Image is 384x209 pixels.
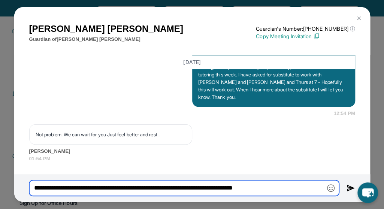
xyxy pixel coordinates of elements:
[29,148,355,155] span: [PERSON_NAME]
[256,33,355,40] p: Copy Meeting Invitation
[350,25,355,33] span: ⓘ
[334,110,355,117] span: 12:54 PM
[313,33,320,40] img: Copy Icon
[347,184,355,193] img: Send icon
[29,36,183,43] p: Guardian of [PERSON_NAME] [PERSON_NAME]
[29,155,355,163] span: 01:54 PM
[327,184,335,192] img: Emoji
[29,58,355,66] h3: [DATE]
[357,182,378,203] button: chat-button
[29,22,183,36] h1: [PERSON_NAME] [PERSON_NAME]
[36,131,186,138] p: Not problem. We can wait for you Just feel better and rest .
[198,48,349,101] p: Hi - I had a tooth removed [DATE]. I'd thought I would be fine to tutor [DATE], but my instructio...
[356,15,362,21] img: Close Icon
[256,25,355,33] p: Guardian's Number: [PHONE_NUMBER]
